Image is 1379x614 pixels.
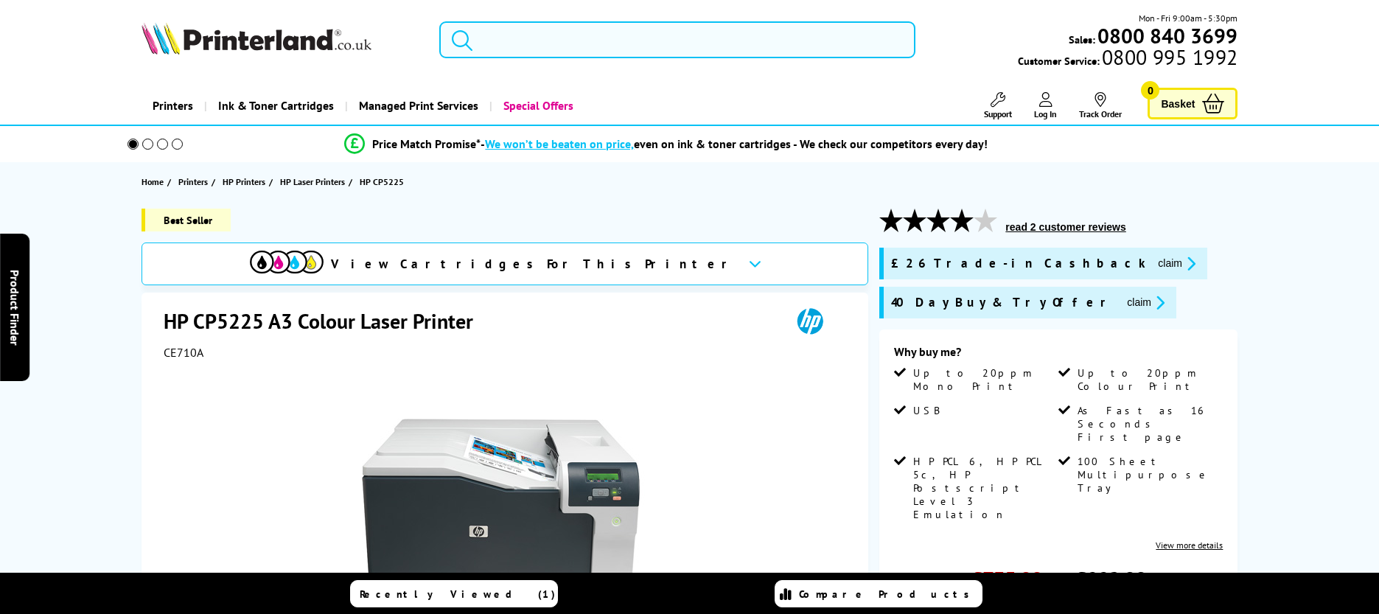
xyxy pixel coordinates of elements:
a: Compare Products [775,580,982,607]
span: 0 [1141,81,1159,100]
a: Printers [178,174,212,189]
div: - even on ink & toner cartridges - We check our competitors every day! [481,136,988,151]
a: Log In [1034,92,1057,119]
li: modal_Promise [108,131,1226,157]
img: cmyk-icon.svg [250,251,324,273]
span: Printers [178,174,208,189]
a: View more details [1156,540,1223,551]
a: Track Order [1079,92,1122,119]
span: Support [984,108,1012,119]
a: HP Printers [223,174,269,189]
span: View Cartridges For This Printer [331,256,736,272]
a: Home [142,174,167,189]
span: As Fast as 16 Seconds First page [1078,404,1220,444]
span: £26 Trade-in Cashback [891,255,1146,272]
a: Managed Print Services [345,87,489,125]
img: Printerland Logo [142,22,371,55]
span: Customer Service: [1018,50,1237,68]
a: Special Offers [489,87,584,125]
span: Up to 20ppm Colour Print [1078,366,1220,393]
span: CE710A [164,345,203,360]
img: HP [776,307,844,335]
a: Basket 0 [1148,88,1237,119]
span: Compare Products [799,587,977,601]
span: Up to 20ppm Mono Print [913,366,1055,393]
span: Log In [1034,108,1057,119]
button: promo-description [1153,255,1200,272]
span: 100 Sheet Multipurpose Tray [1078,455,1220,495]
a: Support [984,92,1012,119]
span: Mon - Fri 9:00am - 5:30pm [1139,11,1237,25]
a: Printerland Logo [142,22,421,57]
a: HP Laser Printers [280,174,349,189]
span: £882.00 [1075,565,1146,593]
h1: HP CP5225 A3 Colour Laser Printer [164,307,488,335]
span: Price Match Promise* [372,136,481,151]
span: HP PCL 6, HP PCL 5c, HP Postscript Level 3 Emulation [913,455,1055,521]
span: HP CP5225 [360,176,404,187]
span: Sales: [1069,32,1095,46]
div: Why buy me? [894,344,1223,366]
span: We won’t be beaten on price, [485,136,634,151]
button: promo-description [1123,294,1169,311]
span: Best Seller [142,209,231,231]
span: Ink & Toner Cartridges [218,87,334,125]
span: HP Laser Printers [280,174,345,189]
span: HP Printers [223,174,265,189]
b: 0800 840 3699 [1097,22,1237,49]
span: Recently Viewed (1) [360,587,556,601]
a: 0800 840 3699 [1095,29,1237,43]
span: Home [142,174,164,189]
a: Recently Viewed (1) [350,580,558,607]
span: Basket [1161,94,1195,114]
a: Ink & Toner Cartridges [204,87,345,125]
span: £735.00 [971,565,1042,593]
span: Product Finder [7,269,22,345]
a: Printers [142,87,204,125]
span: USB [913,404,939,417]
span: 0800 995 1992 [1100,50,1237,64]
span: 40 Day Buy & Try Offer [891,294,1115,311]
button: read 2 customer reviews [1001,220,1130,234]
